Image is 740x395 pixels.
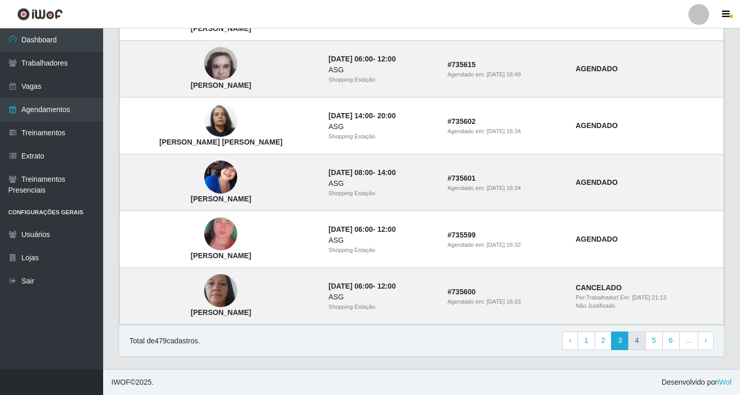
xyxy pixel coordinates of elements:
time: [DATE] 21:13 [632,294,666,301]
div: Shopping Estação [328,246,435,255]
time: [DATE] 06:00 [328,282,373,290]
div: Agendado em: [448,297,563,306]
strong: - [328,282,396,290]
div: Shopping Estação [328,132,435,141]
strong: AGENDADO [575,121,618,130]
a: Previous [562,331,578,350]
strong: AGENDADO [575,235,618,243]
div: Shopping Estação [328,189,435,198]
div: Agendado em: [448,127,563,136]
div: Agendado em: [448,184,563,193]
strong: AGENDADO [575,178,618,186]
p: Total de 479 cadastros. [129,336,200,346]
span: ‹ [569,336,571,344]
time: [DATE] 16:49 [487,71,521,77]
div: Agendado em: [448,241,563,249]
a: 6 [662,331,680,350]
strong: # 735602 [448,117,476,125]
strong: - [328,225,396,233]
a: iWof [717,378,732,386]
img: Elayne Cristina Ferreira de Oliveira Santos [204,42,237,86]
strong: - [328,112,396,120]
time: 20:00 [377,112,396,120]
strong: # 735601 [448,174,476,182]
span: © 2025 . [111,377,154,388]
time: [DATE] 06:00 [328,55,373,63]
span: IWOF [111,378,130,386]
div: Shopping Estação [328,75,435,84]
a: 3 [611,331,629,350]
strong: [PERSON_NAME] [PERSON_NAME] [159,138,283,146]
strong: [PERSON_NAME] [191,195,251,203]
div: ASG [328,121,435,132]
a: 4 [628,331,646,350]
a: Next [698,331,714,350]
time: [DATE] 16:33 [487,298,521,305]
strong: AGENDADO [575,65,618,73]
time: [DATE] 16:34 [487,185,521,191]
time: 12:00 [377,282,396,290]
img: Lindalva Januario Santos Lima [204,254,237,327]
nav: pagination [562,331,714,350]
div: ASG [328,292,435,303]
a: ... [679,331,699,350]
strong: [PERSON_NAME] [191,251,251,260]
time: 12:00 [377,55,396,63]
div: Shopping Estação [328,303,435,311]
time: [DATE] 06:00 [328,225,373,233]
strong: # 735615 [448,60,476,69]
div: ASG [328,235,435,246]
div: ASG [328,178,435,189]
time: [DATE] 08:00 [328,168,373,177]
img: Geovania Pereira Dantas Batista [204,98,237,143]
span: Desenvolvido por [662,377,732,388]
img: Francisca Margarete de Oliveira [204,156,237,198]
div: Não Justificado [575,302,717,310]
time: 14:00 [377,168,396,177]
a: 1 [578,331,595,350]
img: CoreUI Logo [17,8,63,21]
span: › [704,336,707,344]
time: [DATE] 16:34 [487,128,521,134]
time: [DATE] 14:00 [328,112,373,120]
div: ASG [328,65,435,75]
a: 2 [595,331,612,350]
strong: [PERSON_NAME] [191,81,251,89]
strong: - [328,55,396,63]
strong: # 735600 [448,288,476,296]
strong: CANCELADO [575,283,621,292]
time: 12:00 [377,225,396,233]
time: [DATE] 16:32 [487,242,521,248]
img: Camila de Oliveira Gomes da Costa [204,199,237,269]
a: 5 [645,331,663,350]
span: Por: Trabalhador [575,294,617,301]
strong: [PERSON_NAME] [191,308,251,317]
strong: [PERSON_NAME] [191,24,251,33]
strong: - [328,168,396,177]
strong: # 735599 [448,231,476,239]
div: | Em: [575,293,717,302]
div: Agendado em: [448,70,563,79]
